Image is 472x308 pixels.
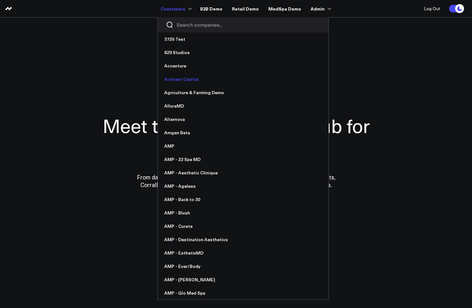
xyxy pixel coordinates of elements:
a: AMP - EsthetixMD [158,246,328,260]
a: 829 Studios [158,46,328,59]
a: Agriculture & Farming Demo [158,86,328,99]
a: Alternova [158,113,328,126]
button: Search companies button [166,21,173,29]
a: AMP - 22 Spa MD [158,153,328,166]
a: AMP - Destination Aesthetics [158,233,328,246]
a: Accenture [158,59,328,73]
p: From data cleansing and integration to personalized dashboards and insights, CorralData automates... [123,173,349,189]
a: AMP - Ever/Body [158,260,328,273]
a: B2B Demo [200,3,222,14]
a: AMP - Aesthetic Clinique [158,166,328,179]
h1: Meet the all-in-one data hub for ambitious teams [80,114,392,161]
a: AlluraMD [158,99,328,113]
a: AMP - Glo Med Spa [158,286,328,300]
a: Activant Capital [158,73,328,86]
a: Amgen Beta [158,126,328,139]
a: AMP - Blush [158,206,328,220]
a: AMP - [PERSON_NAME] [158,273,328,286]
a: AMP [158,139,328,153]
a: AMP - Back to 30 [158,193,328,206]
a: AMP - Ageless [158,179,328,193]
input: Search companies input [177,21,321,28]
a: MedSpa Demo [268,3,301,14]
a: Customers [161,3,191,14]
a: Retail Demo [232,3,259,14]
a: 3725 Test [158,32,328,46]
a: Admin [311,3,330,14]
a: AMP - Curate [158,220,328,233]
